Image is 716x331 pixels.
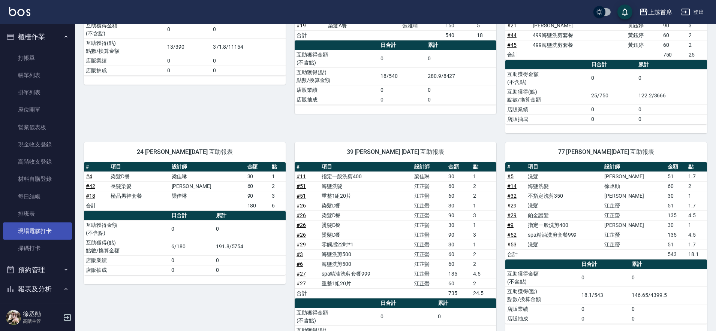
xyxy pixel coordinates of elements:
[661,21,687,30] td: 90
[297,261,303,267] a: #6
[379,308,436,325] td: 0
[170,191,246,201] td: 梁佳琳
[246,162,270,172] th: 金額
[661,30,687,40] td: 60
[648,7,672,17] div: 上越首席
[412,230,446,240] td: 江芷螢
[169,220,214,238] td: 0
[666,201,686,210] td: 51
[436,298,496,308] th: 累計
[426,85,496,95] td: 0
[505,286,580,304] td: 互助獲得(點) 點數/換算金額
[630,314,707,324] td: 0
[3,302,72,319] a: 報表目錄
[443,30,475,40] td: 540
[602,220,666,230] td: [PERSON_NAME]
[630,304,707,314] td: 0
[678,5,707,19] button: 登出
[3,84,72,101] a: 掛單列表
[661,40,687,50] td: 60
[686,230,707,240] td: 4.5
[84,238,169,255] td: 互助獲得(點) 點數/換算金額
[589,87,636,104] td: 25/750
[505,50,531,60] td: 合計
[412,249,446,259] td: 江芷螢
[169,211,214,221] th: 日合計
[471,162,496,172] th: 點
[3,170,72,188] a: 材料自購登錄
[687,21,707,30] td: 3
[580,286,630,304] td: 18.1/543
[412,210,446,220] td: 江芷螢
[297,212,306,218] a: #26
[637,87,707,104] td: 122.2/3666
[379,50,425,67] td: 0
[471,279,496,288] td: 2
[602,201,666,210] td: 江芷螢
[686,171,707,181] td: 1.7
[211,66,286,75] td: 0
[320,269,412,279] td: spa精油洗剪套餐999
[589,60,636,70] th: 日合計
[246,201,270,210] td: 180
[297,251,303,257] a: #3
[297,173,306,179] a: #11
[471,201,496,210] td: 1
[295,85,379,95] td: 店販業績
[3,67,72,84] a: 帳單列表
[589,69,636,87] td: 0
[320,230,412,240] td: 燙髮D餐
[3,279,72,299] button: 報表及分析
[297,232,306,238] a: #26
[666,162,686,172] th: 金額
[505,162,707,259] table: a dense table
[507,203,517,209] a: #29
[686,162,707,172] th: 點
[580,269,630,286] td: 0
[379,298,436,308] th: 日合計
[505,104,589,114] td: 店販業績
[412,181,446,191] td: 江芷螢
[170,171,246,181] td: 梁佳琳
[526,240,602,249] td: 洗髮
[507,222,514,228] a: #9
[475,21,496,30] td: 5
[637,60,707,70] th: 累計
[471,181,496,191] td: 2
[379,67,425,85] td: 18/540
[666,210,686,220] td: 135
[297,203,306,209] a: #26
[666,220,686,230] td: 30
[666,181,686,191] td: 60
[446,210,472,220] td: 90
[320,259,412,269] td: 海鹽洗剪500
[446,171,472,181] td: 30
[426,50,496,67] td: 0
[211,21,286,38] td: 0
[246,191,270,201] td: 90
[214,220,286,238] td: 0
[109,171,170,181] td: 染髮D餐
[412,269,446,279] td: 江芷螢
[602,210,666,220] td: 江芷螢
[169,255,214,265] td: 0
[295,50,379,67] td: 互助獲得金額 (不含點)
[169,238,214,255] td: 6/180
[320,279,412,288] td: 重整1組20片
[412,279,446,288] td: 江芷螢
[84,201,109,210] td: 合計
[270,181,286,191] td: 2
[686,240,707,249] td: 1.7
[84,38,165,56] td: 互助獲得(點) 點數/換算金額
[412,240,446,249] td: 江芷螢
[295,40,496,105] table: a dense table
[446,191,472,201] td: 60
[23,310,61,318] h5: 徐丞勛
[246,181,270,191] td: 60
[507,183,517,189] a: #14
[165,38,211,56] td: 13/390
[3,188,72,205] a: 每日結帳
[297,242,306,248] a: #29
[320,201,412,210] td: 染髮D餐
[84,56,165,66] td: 店販業績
